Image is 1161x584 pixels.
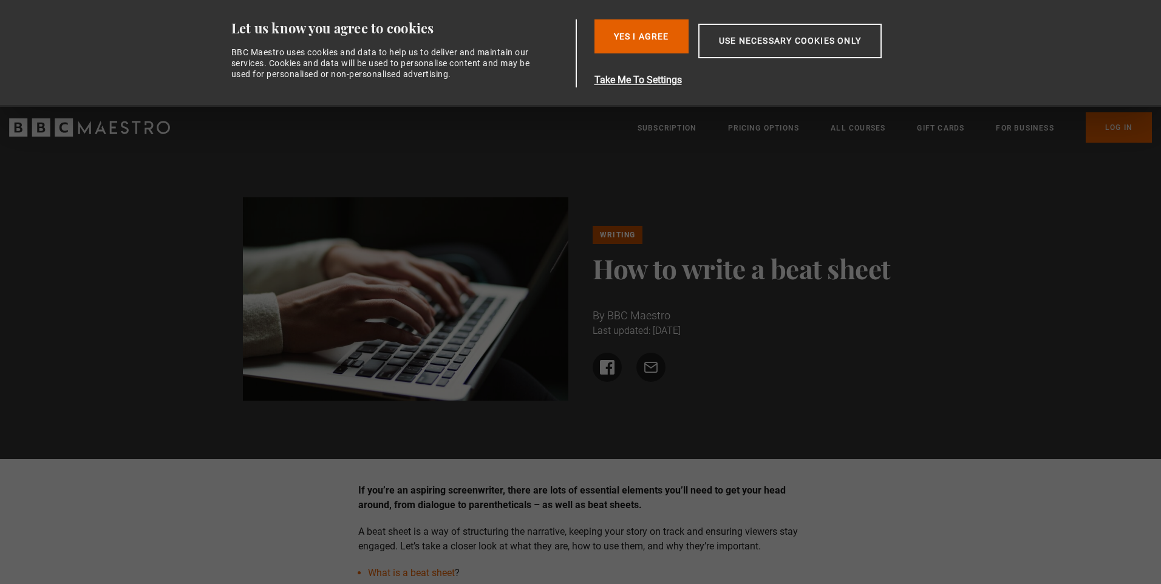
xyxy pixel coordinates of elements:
span: By [593,309,605,322]
div: Let us know you agree to cookies [231,19,571,37]
p: A beat sheet is a way of structuring the narrative, keeping your story on track and ensuring view... [358,525,803,554]
span: BBC Maestro [607,309,670,322]
img: A person types [243,197,569,401]
time: Last updated: [DATE] [593,325,681,336]
a: Log In [1086,112,1152,143]
div: BBC Maestro uses cookies and data to help us to deliver and maintain our services. Cookies and da... [231,47,537,80]
a: Pricing Options [728,122,799,134]
a: Writing [593,226,642,244]
strong: If you’re an aspiring screenwriter, there are lots of essential elements you’ll need to get your ... [358,484,786,511]
a: For business [996,122,1054,134]
button: Take Me To Settings [594,73,939,87]
a: Subscription [638,122,696,134]
a: What is a beat sheet [368,567,455,579]
button: Use necessary cookies only [698,24,882,58]
h1: How to write a beat sheet [593,254,919,283]
li: ? [368,566,803,580]
nav: Primary [638,112,1152,143]
a: All Courses [831,122,885,134]
a: Gift Cards [917,122,964,134]
button: Yes I Agree [594,19,689,53]
svg: BBC Maestro [9,118,170,137]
